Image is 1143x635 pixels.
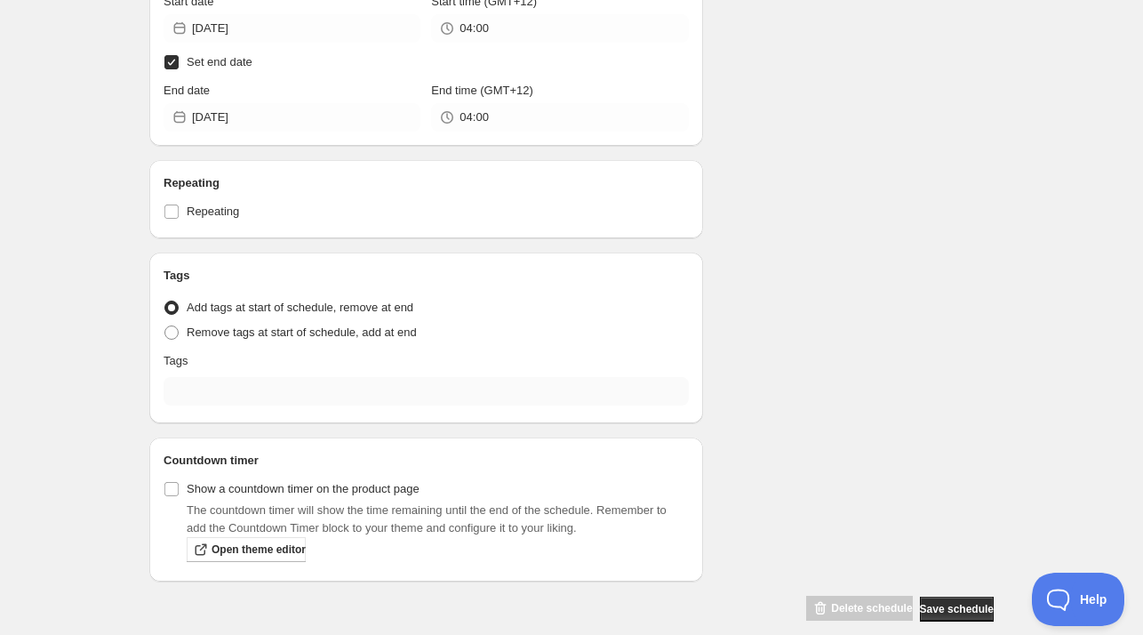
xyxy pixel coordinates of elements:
[920,597,994,622] button: Save schedule
[187,537,306,562] a: Open theme editor
[187,502,689,537] p: The countdown timer will show the time remaining until the end of the schedule. Remember to add t...
[187,482,420,495] span: Show a countdown timer on the product page
[431,84,533,97] span: End time (GMT+12)
[187,205,239,218] span: Repeating
[164,84,210,97] span: End date
[920,602,994,616] span: Save schedule
[164,452,689,470] h2: Countdown timer
[187,326,417,339] span: Remove tags at start of schedule, add at end
[164,174,689,192] h2: Repeating
[1032,573,1125,626] iframe: Toggle Customer Support
[164,267,689,285] h2: Tags
[187,301,413,314] span: Add tags at start of schedule, remove at end
[212,543,306,557] span: Open theme editor
[187,55,252,68] span: Set end date
[164,352,188,370] p: Tags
